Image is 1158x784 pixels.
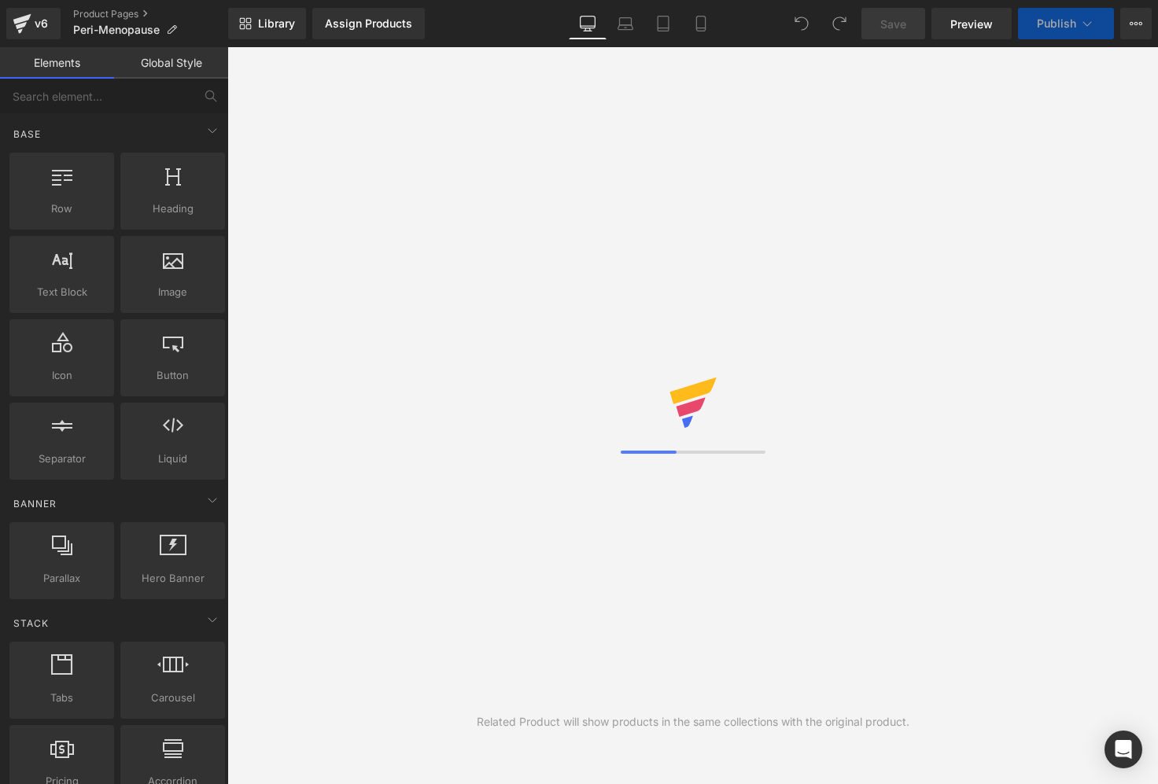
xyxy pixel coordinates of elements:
span: Button [125,367,220,384]
span: Row [14,201,109,217]
button: More [1120,8,1152,39]
span: Library [258,17,295,31]
a: Product Pages [73,8,228,20]
div: v6 [31,13,51,34]
span: Preview [950,16,993,32]
span: Image [125,284,220,300]
span: Base [12,127,42,142]
span: Heading [125,201,220,217]
span: Hero Banner [125,570,220,587]
span: Text Block [14,284,109,300]
a: Global Style [114,47,228,79]
span: Stack [12,616,50,631]
a: Laptop [607,8,644,39]
a: Desktop [569,8,607,39]
span: Separator [14,451,109,467]
button: Undo [786,8,817,39]
a: New Library [228,8,306,39]
span: Save [880,16,906,32]
button: Publish [1018,8,1114,39]
span: Liquid [125,451,220,467]
a: Preview [931,8,1012,39]
button: Redo [824,8,855,39]
div: Open Intercom Messenger [1105,731,1142,768]
span: Tabs [14,690,109,706]
span: Publish [1037,17,1076,30]
span: Peri-Menopause [73,24,160,36]
a: v6 [6,8,61,39]
span: Banner [12,496,58,511]
span: Parallax [14,570,109,587]
span: Icon [14,367,109,384]
a: Mobile [682,8,720,39]
div: Related Product will show products in the same collections with the original product. [477,713,909,731]
div: Assign Products [325,17,412,30]
a: Tablet [644,8,682,39]
span: Carousel [125,690,220,706]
